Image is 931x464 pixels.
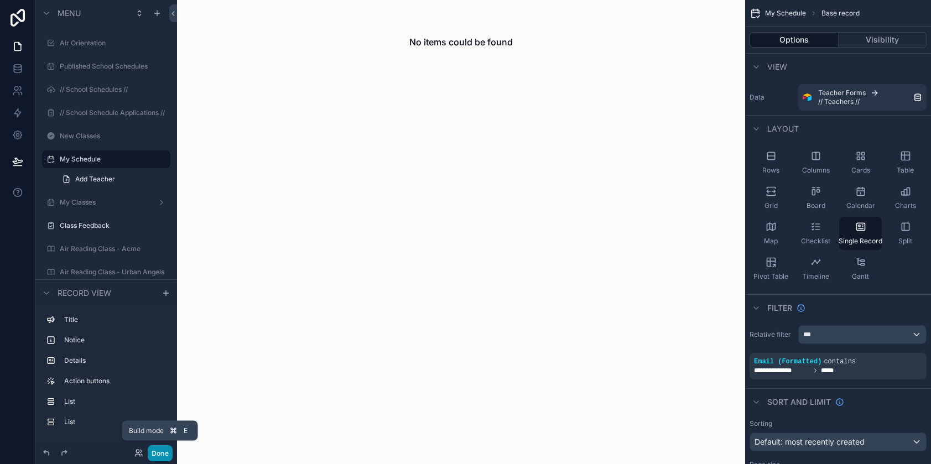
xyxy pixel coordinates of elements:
span: Table [897,166,914,175]
span: Checklist [801,237,830,246]
button: Checklist [794,217,837,250]
span: Split [898,237,912,246]
span: My Schedule [765,9,806,18]
label: Title [64,315,166,324]
span: Calendar [846,201,875,210]
label: Air Reading Class - Urban Angels [60,268,168,277]
span: Grid [764,201,778,210]
label: Air Reading Class - Acme [60,244,168,253]
button: Single Record [839,217,882,250]
label: Air Orientation [60,39,168,48]
span: Record view [58,288,111,299]
span: Gantt [852,272,869,281]
label: New Classes [60,132,168,140]
span: Default: most recently created [755,437,865,446]
button: Table [884,146,927,179]
label: Details [64,356,166,365]
label: Sorting [750,419,772,428]
span: Charts [895,201,916,210]
button: Map [750,217,792,250]
span: E [181,426,190,435]
span: Map [764,237,778,246]
label: // School Schedule Applications // [60,108,168,117]
span: Single Record [839,237,882,246]
label: My Schedule [60,155,164,164]
label: List [64,418,166,426]
button: Split [884,217,927,250]
span: Build mode [129,426,164,435]
span: Cards [851,166,870,175]
span: Menu [58,8,81,19]
button: Timeline [794,252,837,285]
button: Options [750,32,839,48]
span: Timeline [802,272,829,281]
span: View [767,61,787,72]
img: Airtable Logo [803,93,812,102]
span: Filter [767,303,792,314]
button: Charts [884,181,927,215]
label: Class Feedback [60,221,168,230]
button: Cards [839,146,882,179]
span: Add Teacher [75,175,115,184]
button: Pivot Table [750,252,792,285]
span: Email (Formatted) [754,358,821,366]
span: Board [807,201,825,210]
label: Notice [64,336,166,345]
button: Visibility [839,32,927,48]
label: Action buttons [64,377,166,385]
label: Data [750,93,794,102]
div: scrollable content [35,306,177,442]
a: Teacher Forms// Teachers // [798,84,927,111]
span: Sort And Limit [767,397,831,408]
span: Rows [762,166,779,175]
span: Layout [767,123,799,134]
span: Columns [802,166,830,175]
a: Add Teacher [55,170,170,188]
span: contains [824,358,856,366]
span: Pivot Table [753,272,788,281]
button: Board [794,181,837,215]
label: My Classes [60,198,153,207]
span: Base record [821,9,860,18]
label: List [64,397,166,406]
button: Columns [794,146,837,179]
label: Published School Schedules [60,62,168,71]
button: Rows [750,146,792,179]
button: Default: most recently created [750,432,927,451]
label: Relative filter [750,330,794,339]
button: Calendar [839,181,882,215]
button: Grid [750,181,792,215]
button: Done [148,445,173,461]
label: // School Schedules // [60,85,168,94]
button: Gantt [839,252,882,285]
span: // Teachers // [818,97,860,106]
span: Teacher Forms [818,88,866,97]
